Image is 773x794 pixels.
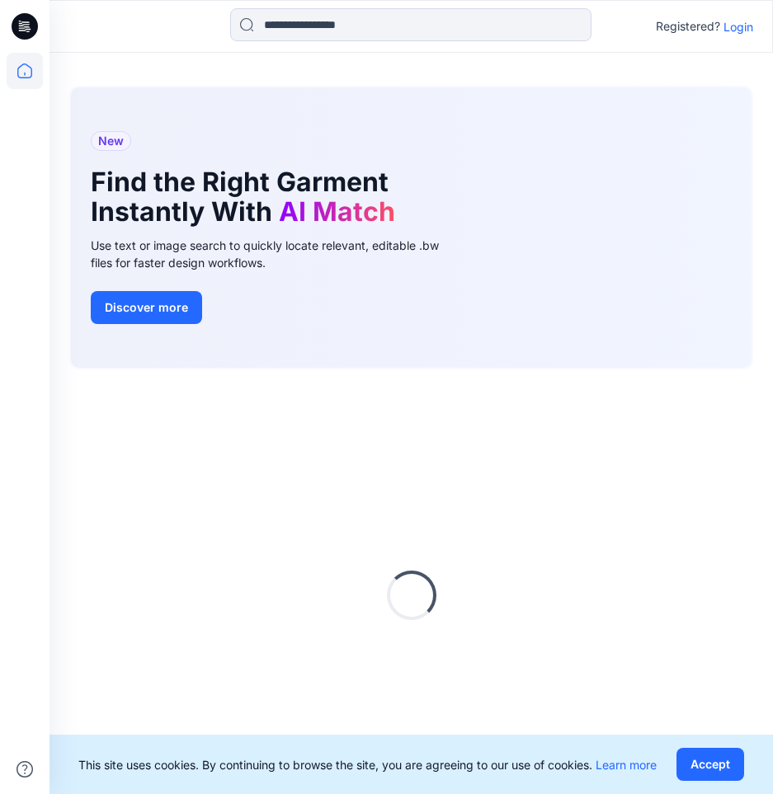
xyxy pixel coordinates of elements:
p: Registered? [656,16,720,36]
p: This site uses cookies. By continuing to browse the site, you are agreeing to our use of cookies. [78,756,657,773]
button: Discover more [91,291,202,324]
p: Login [724,18,753,35]
h1: Find the Right Garment Instantly With [91,167,437,227]
span: AI Match [279,195,395,228]
a: Learn more [596,758,657,772]
div: Use text or image search to quickly locate relevant, editable .bw files for faster design workflows. [91,237,462,271]
span: New [98,131,124,151]
button: Accept [676,748,744,781]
